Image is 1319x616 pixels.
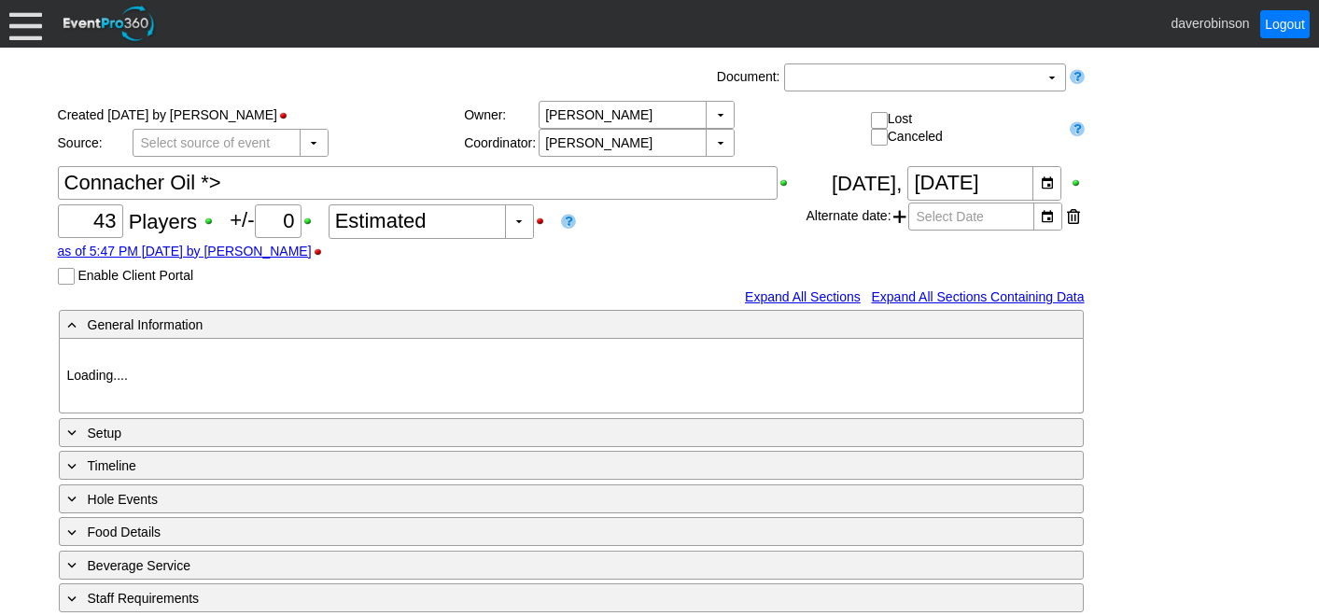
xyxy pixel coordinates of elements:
label: Enable Client Portal [77,268,193,283]
div: Created [DATE] by [PERSON_NAME] [58,101,465,129]
span: General Information [88,317,203,332]
span: Hole Events [88,492,158,507]
span: Add another alternate date [893,203,906,231]
div: General Information [63,314,1003,335]
span: daverobinson [1171,15,1249,30]
div: Coordinator: [464,135,539,150]
div: Hole Events [63,488,1003,510]
div: Owner: [464,107,539,122]
div: Show Event Title when printing; click to hide Event Title when printing. [778,176,799,189]
span: Select Date [913,203,988,230]
span: [DATE], [832,171,902,194]
div: Hide Status Bar when printing; click to show Status Bar when printing. [277,109,299,122]
div: Show Guest Count when printing; click to hide Guest Count when printing. [203,215,224,228]
a: Expand All Sections Containing Data [871,289,1084,304]
div: Show Plus/Minus Count when printing; click to hide Plus/Minus Count when printing. [302,215,323,228]
div: Hide Guest Count Stamp when printing; click to show Guest Count Stamp when printing. [312,245,333,259]
span: Players [129,209,197,232]
div: Menu: Click or 'Crtl+M' to toggle menu open/close [9,7,42,40]
div: Hide Guest Count Status when printing; click to show Guest Count Status when printing. [534,215,555,228]
span: Setup [88,426,122,441]
a: as of 5:47 PM [DATE] by [PERSON_NAME] [58,244,312,259]
p: Loading.... [67,366,1075,385]
div: Remove this date [1067,203,1080,231]
span: +/- [230,208,328,231]
div: Document: [713,63,784,91]
div: Staff Requirements [63,587,1003,609]
span: Select source of event [137,130,274,156]
div: Lost Canceled [871,111,1061,146]
div: Beverage Service [63,554,1003,576]
div: Source: [58,135,133,150]
span: Food Details [88,525,161,539]
a: Logout [1260,10,1310,38]
div: Food Details [63,521,1003,542]
div: Show Event Date when printing; click to hide Event Date when printing. [1070,176,1085,189]
img: EventPro360 [61,3,158,45]
div: Timeline [63,455,1003,476]
div: Alternate date: [806,201,1084,232]
span: Timeline [88,458,136,473]
a: Expand All Sections [745,289,861,304]
span: Beverage Service [88,558,191,573]
div: Setup [63,422,1003,443]
span: Staff Requirements [88,591,200,606]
